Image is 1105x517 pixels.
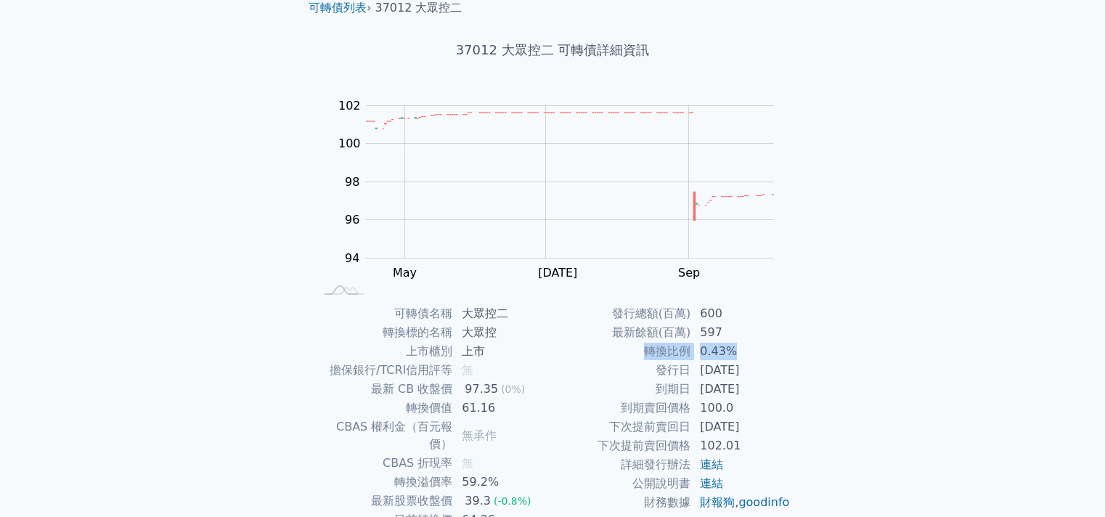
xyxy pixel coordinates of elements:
[552,399,691,418] td: 到期賣回價格
[331,99,796,280] g: Chart
[538,266,577,280] tspan: [DATE]
[453,342,552,361] td: 上市
[453,304,552,323] td: 大眾控二
[314,304,453,323] td: 可轉債名稱
[1032,447,1105,517] div: 聊天小工具
[345,251,359,265] tspan: 94
[393,266,417,280] tspan: May
[552,455,691,474] td: 詳細發行辦法
[552,323,691,342] td: 最新餘額(百萬)
[700,476,723,490] a: 連結
[552,304,691,323] td: 發行總額(百萬)
[314,399,453,418] td: 轉換價值
[314,342,453,361] td: 上市櫃別
[738,495,789,509] a: goodinfo
[700,457,723,471] a: 連結
[552,361,691,380] td: 發行日
[691,342,791,361] td: 0.43%
[453,323,552,342] td: 大眾控
[314,323,453,342] td: 轉換標的名稱
[338,99,361,113] tspan: 102
[314,361,453,380] td: 擔保銀行/TCRI信用評等
[494,495,531,507] span: (-0.8%)
[462,456,473,470] span: 無
[552,493,691,512] td: 財務數據
[314,473,453,492] td: 轉換溢價率
[462,380,501,398] div: 97.35
[691,323,791,342] td: 597
[462,492,494,510] div: 39.3
[552,342,691,361] td: 轉換比例
[345,213,359,227] tspan: 96
[453,473,552,492] td: 59.2%
[297,40,808,60] h1: 37012 大眾控二 可轉債詳細資訊
[338,137,361,150] tspan: 100
[691,436,791,455] td: 102.01
[691,380,791,399] td: [DATE]
[691,399,791,418] td: 100.0
[462,428,497,442] span: 無承作
[552,418,691,436] td: 下次提前賣回日
[691,361,791,380] td: [DATE]
[678,266,700,280] tspan: Sep
[366,113,773,220] g: Series
[700,495,735,509] a: 財報狗
[314,492,453,510] td: 最新股票收盤價
[552,436,691,455] td: 下次提前賣回價格
[552,380,691,399] td: 到期日
[314,380,453,399] td: 最新 CB 收盤價
[501,383,525,395] span: (0%)
[552,474,691,493] td: 公開說明書
[691,493,791,512] td: ,
[462,363,473,377] span: 無
[314,418,453,454] td: CBAS 權利金（百元報價）
[309,1,367,15] a: 可轉債列表
[691,418,791,436] td: [DATE]
[453,399,552,418] td: 61.16
[691,304,791,323] td: 600
[1032,447,1105,517] iframe: Chat Widget
[314,454,453,473] td: CBAS 折現率
[345,175,359,189] tspan: 98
